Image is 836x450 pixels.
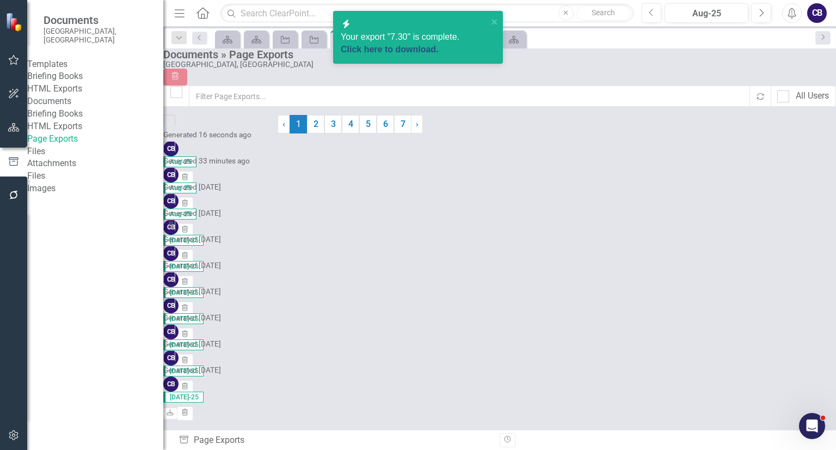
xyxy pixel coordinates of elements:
small: Generated 16 seconds ago [163,130,251,139]
a: Attachments [27,157,163,170]
img: ClearPoint Strategy [5,11,26,32]
div: Files [27,145,163,158]
button: Aug-25 [665,3,748,23]
a: Briefing Books [27,70,163,83]
button: CB [807,3,827,23]
a: 5 [359,115,377,133]
a: Page Exports [27,133,163,145]
a: HTML Exports [27,120,163,133]
button: close [491,15,499,28]
span: Search [592,8,615,17]
a: HTML Exports [27,83,163,95]
small: [GEOGRAPHIC_DATA], [GEOGRAPHIC_DATA] [44,27,152,45]
small: Generated [DATE] [163,313,221,322]
span: [DATE]-25 [163,392,204,403]
div: Page Exports [179,434,491,447]
small: Generated [DATE] [163,235,221,244]
iframe: Intercom live chat [799,413,825,439]
small: Generated [DATE] [163,339,221,348]
a: 7 [394,115,411,133]
a: 2 [307,115,324,133]
div: Documents [27,95,163,108]
small: Generated [DATE] [163,183,221,191]
span: Documents [44,14,152,27]
a: Images [27,183,163,195]
span: › [416,119,419,129]
div: All Users [796,90,829,102]
a: Click here to download. [341,45,439,54]
small: Generated [DATE] [163,209,221,217]
div: Aug-25 [668,7,745,20]
span: ‹ [282,119,285,129]
small: Generated 33 minutes ago [163,156,250,165]
a: Files [27,170,163,183]
input: Search ClearPoint... [220,4,633,23]
input: Filter Page Exports... [189,86,751,107]
a: 6 [377,115,394,133]
span: Your export "7.30" is complete. [341,32,488,56]
small: Generated [DATE] [163,287,221,296]
a: Briefing Books [27,108,163,120]
a: 3 [324,115,342,133]
span: 1 [290,115,307,133]
small: Generated [DATE] [163,261,221,270]
small: Generated [DATE] [163,366,221,374]
a: 4 [342,115,359,133]
button: Search [576,5,631,21]
div: Templates [27,58,163,71]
